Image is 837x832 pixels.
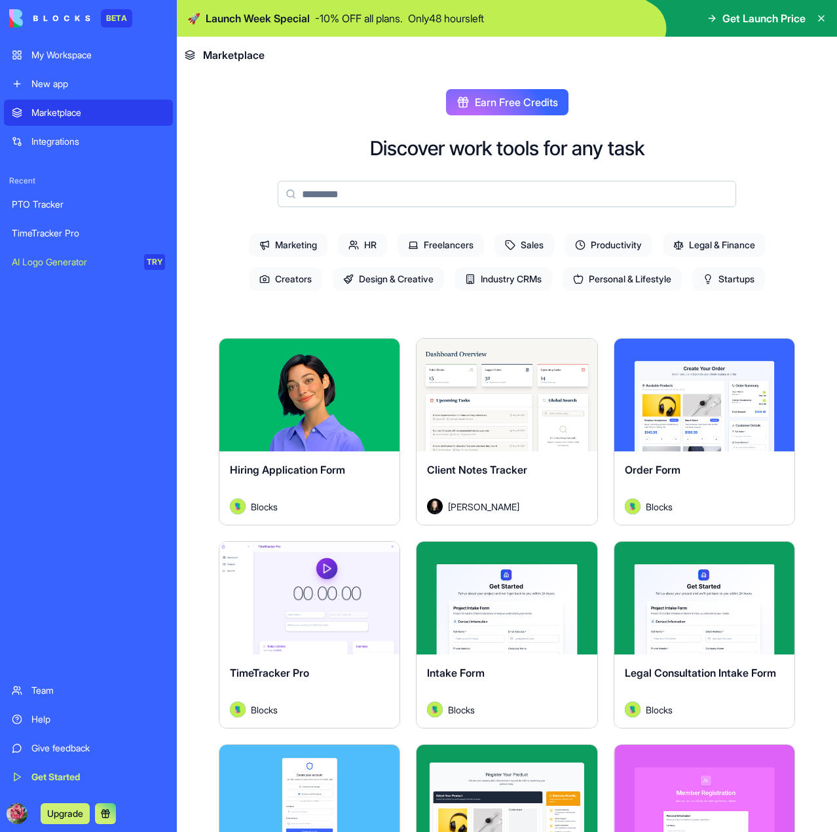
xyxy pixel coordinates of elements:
a: Help [4,706,173,732]
div: New app [31,77,165,90]
span: Legal & Finance [663,233,766,257]
div: Get Started [31,770,165,784]
a: TimeTracker ProAvatarBlocks [219,541,400,728]
span: Startups [692,267,765,291]
span: Recent [4,176,173,186]
img: ACg8ocJ2pz1Hz_kovcuLrSaewpxmoTbdLe_HG9OlAis2BuN3b8bbnaYZIA=s96-c [7,803,28,824]
img: Avatar [230,702,246,717]
span: Legal Consultation Intake Form [625,666,776,679]
p: - 10 % OFF all plans. [315,10,403,26]
a: Team [4,677,173,704]
span: Blocks [251,500,278,514]
div: TimeTracker Pro [12,227,165,240]
img: logo [9,9,90,28]
img: Avatar [427,499,443,514]
div: Help [31,713,165,726]
a: TimeTracker Pro [4,220,173,246]
span: Industry CRMs [455,267,552,291]
a: Client Notes TrackerAvatar[PERSON_NAME] [416,338,597,525]
span: TimeTracker Pro [230,666,309,679]
span: Blocks [646,703,673,717]
span: Sales [494,233,554,257]
img: Avatar [230,499,246,514]
a: Integrations [4,128,173,155]
span: Creators [249,267,322,291]
a: Give feedback [4,735,173,761]
h2: Discover work tools for any task [370,136,644,160]
span: HR [338,233,387,257]
span: 🚀 [187,10,200,26]
span: Marketplace [203,47,265,63]
img: Avatar [625,499,641,514]
img: Avatar [427,702,443,717]
span: Earn Free Credits [475,94,558,110]
a: New app [4,71,173,97]
div: TRY [144,254,165,270]
a: Marketplace [4,100,173,126]
span: Blocks [251,703,278,717]
a: AI Logo GeneratorTRY [4,249,173,275]
a: Hiring Application FormAvatarBlocks [219,338,400,525]
span: Intake Form [427,666,485,679]
div: Integrations [31,135,165,148]
p: Only 48 hours left [408,10,484,26]
button: Earn Free Credits [446,89,568,115]
div: Give feedback [31,742,165,755]
span: Client Notes Tracker [427,463,527,476]
div: My Workspace [31,48,165,62]
span: Order Form [625,463,680,476]
span: Design & Creative [333,267,444,291]
span: Blocks [448,703,475,717]
div: Team [31,684,165,697]
span: Marketing [249,233,327,257]
a: My Workspace [4,42,173,68]
span: Productivity [565,233,652,257]
a: Get Started [4,764,173,790]
a: BETA [9,9,132,28]
button: Upgrade [41,803,90,824]
div: PTO Tracker [12,198,165,211]
span: [PERSON_NAME] [448,500,519,514]
a: Legal Consultation Intake FormAvatarBlocks [614,541,795,728]
a: Upgrade [41,806,90,820]
span: Freelancers [398,233,484,257]
a: Intake FormAvatarBlocks [416,541,597,728]
span: Hiring Application Form [230,463,345,476]
div: AI Logo Generator [12,255,135,269]
a: Order FormAvatarBlocks [614,338,795,525]
a: PTO Tracker [4,191,173,217]
img: Avatar [625,702,641,717]
span: Launch Week Special [206,10,310,26]
span: Blocks [646,500,673,514]
span: Get Launch Price [722,10,806,26]
div: BETA [101,9,132,28]
div: Marketplace [31,106,165,119]
span: Personal & Lifestyle [563,267,682,291]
